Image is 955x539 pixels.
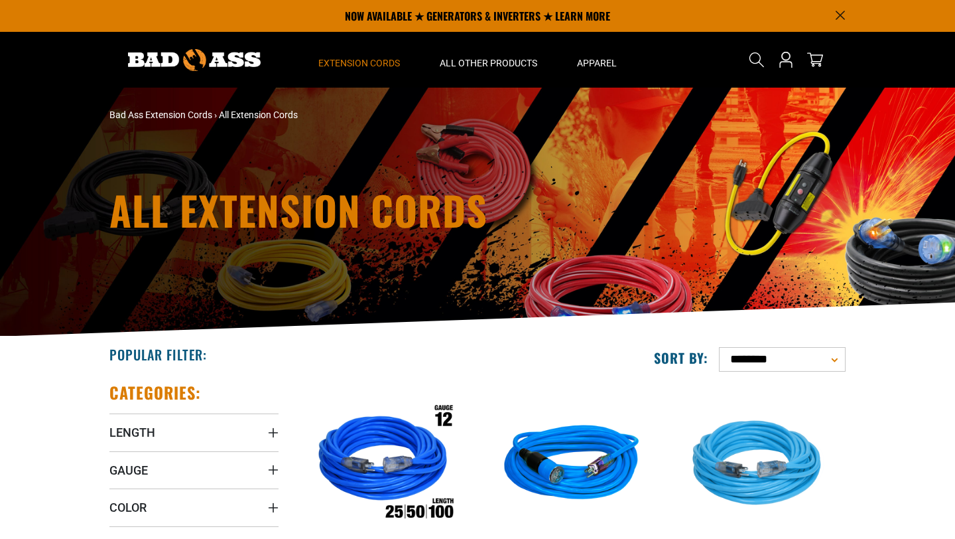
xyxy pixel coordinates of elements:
[109,500,147,515] span: Color
[577,57,617,69] span: Apparel
[109,346,207,363] h2: Popular Filter:
[109,110,212,120] a: Bad Ass Extension Cords
[219,110,298,120] span: All Extension Cords
[128,49,261,71] img: Bad Ass Extension Cords
[109,425,155,440] span: Length
[214,110,217,120] span: ›
[109,382,201,403] h2: Categories:
[746,49,767,70] summary: Search
[109,451,279,489] summary: Gauge
[298,32,420,88] summary: Extension Cords
[109,108,594,122] nav: breadcrumbs
[440,57,537,69] span: All Other Products
[109,414,279,451] summary: Length
[654,349,708,366] label: Sort by:
[109,489,279,526] summary: Color
[109,190,594,230] h1: All Extension Cords
[420,32,557,88] summary: All Other Products
[557,32,637,88] summary: Apparel
[318,57,400,69] span: Extension Cords
[109,463,148,478] span: Gauge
